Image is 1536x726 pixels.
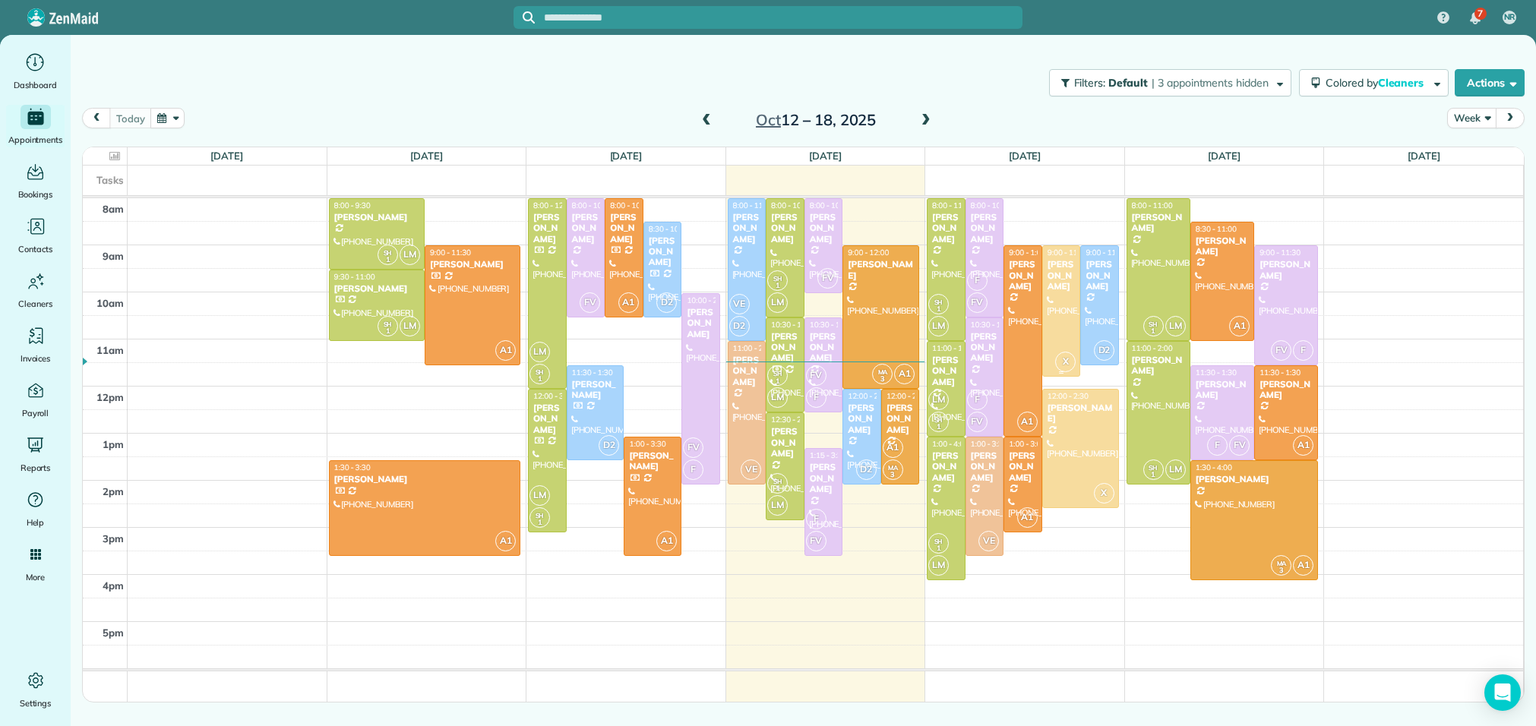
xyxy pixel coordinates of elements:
[1207,435,1228,456] span: F
[1478,8,1483,20] span: 7
[970,331,1000,364] div: [PERSON_NAME]
[82,108,111,128] button: prev
[6,159,65,202] a: Bookings
[847,402,877,435] div: [PERSON_NAME]
[400,316,420,336] span: LM
[770,212,800,245] div: [PERSON_NAME]
[1326,76,1429,90] span: Colored by
[856,459,877,480] span: D2
[929,420,948,434] small: 1
[1017,507,1038,528] span: A1
[756,110,781,129] span: Oct
[683,459,703,480] span: F
[1459,2,1491,35] div: 7 unread notifications
[21,460,51,475] span: Reports
[1229,435,1250,456] span: FV
[721,112,911,128] h2: 12 – 18, 2025
[103,627,124,639] span: 5pm
[26,570,45,585] span: More
[806,365,826,386] span: FV
[572,368,613,377] span: 11:30 - 1:30
[767,495,788,516] span: LM
[967,270,988,291] span: F
[533,391,574,401] span: 12:00 - 3:00
[1259,259,1313,281] div: [PERSON_NAME]
[1149,463,1158,472] span: SH
[928,316,949,336] span: LM
[6,488,65,530] a: Help
[103,532,124,544] span: 3pm
[967,390,988,410] span: F
[934,415,943,424] span: SH
[929,541,948,556] small: 1
[847,259,915,281] div: [PERSON_NAME]
[8,132,63,147] span: Appointments
[571,212,601,245] div: [PERSON_NAME]
[6,378,65,421] a: Payroll
[1195,474,1314,485] div: [PERSON_NAME]
[773,369,782,377] span: SH
[770,331,800,364] div: [PERSON_NAME]
[1165,459,1186,480] span: LM
[378,324,397,339] small: 1
[967,292,988,313] span: FV
[928,555,949,576] span: LM
[533,200,574,210] span: 8:00 - 12:00
[848,391,889,401] span: 12:00 - 2:00
[888,463,898,472] span: MA
[6,433,65,475] a: Reports
[1008,259,1038,292] div: [PERSON_NAME]
[378,253,397,267] small: 1
[27,515,45,530] span: Help
[768,279,787,293] small: 1
[1055,352,1076,372] span: X
[1017,412,1038,432] span: A1
[1152,76,1269,90] span: | 3 appointments hidden
[1131,355,1186,377] div: [PERSON_NAME]
[887,391,928,401] span: 12:00 - 2:00
[1293,435,1313,456] span: A1
[20,696,52,711] span: Settings
[932,200,973,210] span: 8:00 - 11:00
[6,668,65,711] a: Settings
[931,212,961,245] div: [PERSON_NAME]
[971,200,1012,210] span: 8:00 - 10:30
[809,212,839,245] div: [PERSON_NAME]
[514,11,535,24] button: Focus search
[1293,340,1313,361] span: F
[1144,468,1163,482] small: 1
[733,200,774,210] span: 8:00 - 11:00
[806,509,826,529] span: F
[530,372,549,387] small: 1
[1048,391,1089,401] span: 12:00 - 2:30
[6,324,65,366] a: Invoices
[883,437,903,458] span: A1
[806,531,826,551] span: FV
[649,224,690,234] span: 8:30 - 10:30
[1094,340,1114,361] span: D2
[817,268,838,289] span: FV
[572,200,613,210] span: 8:00 - 10:30
[1195,235,1250,257] div: [PERSON_NAME]
[1047,259,1076,292] div: [PERSON_NAME]
[970,450,1000,483] div: [PERSON_NAME]
[1131,212,1186,234] div: [PERSON_NAME]
[103,438,124,450] span: 1pm
[733,343,774,353] span: 11:00 - 2:00
[768,374,787,389] small: 1
[971,320,1012,330] span: 10:30 - 1:00
[529,485,550,506] span: LM
[1085,259,1114,292] div: [PERSON_NAME]
[430,248,471,257] span: 9:00 - 11:30
[1008,450,1038,483] div: [PERSON_NAME]
[6,105,65,147] a: Appointments
[210,150,243,162] a: [DATE]
[429,259,516,270] div: [PERSON_NAME]
[6,214,65,257] a: Contacts
[1196,368,1237,377] span: 11:30 - 1:30
[533,212,562,245] div: [PERSON_NAME]
[610,200,651,210] span: 8:00 - 10:30
[1496,108,1525,128] button: next
[103,485,124,497] span: 2pm
[1484,674,1521,711] div: Open Intercom Messenger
